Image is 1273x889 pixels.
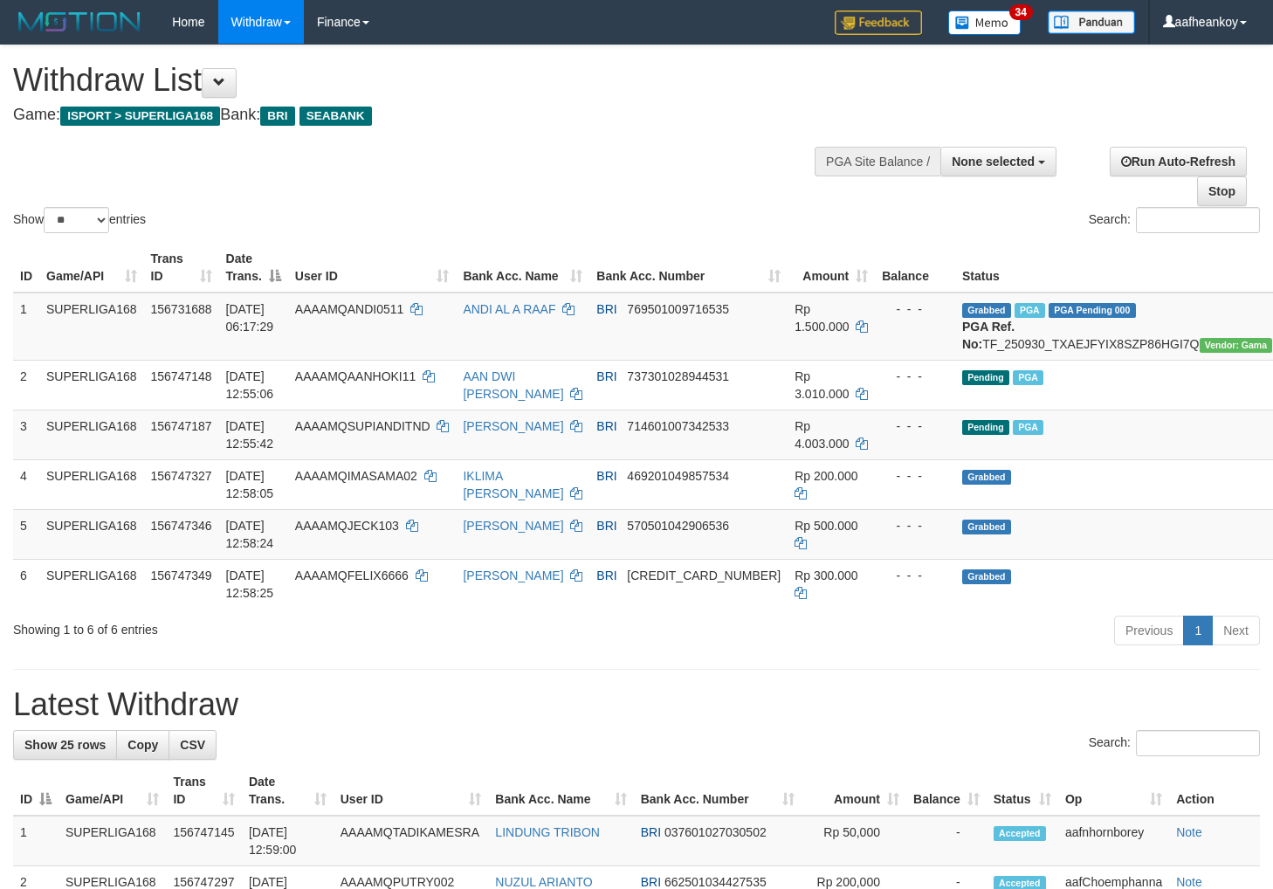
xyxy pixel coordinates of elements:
[39,360,144,410] td: SUPERLIGA168
[1136,730,1260,756] input: Search:
[463,519,563,533] a: [PERSON_NAME]
[835,10,922,35] img: Feedback.jpg
[962,520,1011,534] span: Grabbed
[242,816,334,866] td: [DATE] 12:59:00
[1176,825,1202,839] a: Note
[596,369,616,383] span: BRI
[795,519,857,533] span: Rp 500.000
[795,369,849,401] span: Rp 3.010.000
[962,420,1009,435] span: Pending
[1013,370,1043,385] span: Marked by aafheankoy
[169,730,217,760] a: CSV
[226,569,274,600] span: [DATE] 12:58:25
[260,107,294,126] span: BRI
[226,519,274,550] span: [DATE] 12:58:24
[802,766,906,816] th: Amount: activate to sort column ascending
[815,147,940,176] div: PGA Site Balance /
[39,509,144,559] td: SUPERLIGA168
[906,816,987,866] td: -
[882,300,948,318] div: - - -
[1015,303,1045,318] span: Marked by aafromsomean
[144,243,219,293] th: Trans ID: activate to sort column ascending
[39,293,144,361] td: SUPERLIGA168
[39,559,144,609] td: SUPERLIGA168
[13,459,39,509] td: 4
[44,207,109,233] select: Showentries
[13,107,831,124] h4: Game: Bank:
[882,417,948,435] div: - - -
[596,302,616,316] span: BRI
[1048,10,1135,34] img: panduan.png
[463,569,563,582] a: [PERSON_NAME]
[795,569,857,582] span: Rp 300.000
[596,519,616,533] span: BRI
[1114,616,1184,645] a: Previous
[1049,303,1136,318] span: PGA Pending
[788,243,875,293] th: Amount: activate to sort column ascending
[166,766,241,816] th: Trans ID: activate to sort column ascending
[242,766,334,816] th: Date Trans.: activate to sort column ascending
[13,614,518,638] div: Showing 1 to 6 of 6 entries
[664,825,767,839] span: Copy 037601027030502 to clipboard
[1089,207,1260,233] label: Search:
[962,569,1011,584] span: Grabbed
[795,419,849,451] span: Rp 4.003.000
[948,10,1022,35] img: Button%20Memo.svg
[13,509,39,559] td: 5
[13,63,831,98] h1: Withdraw List
[962,470,1011,485] span: Grabbed
[875,243,955,293] th: Balance
[1110,147,1247,176] a: Run Auto-Refresh
[962,320,1015,351] b: PGA Ref. No:
[463,302,555,316] a: ANDI AL A RAAF
[60,107,220,126] span: ISPORT > SUPERLIGA168
[13,687,1260,722] h1: Latest Withdraw
[463,419,563,433] a: [PERSON_NAME]
[1212,616,1260,645] a: Next
[13,243,39,293] th: ID
[882,467,948,485] div: - - -
[13,360,39,410] td: 2
[39,410,144,459] td: SUPERLIGA168
[295,302,404,316] span: AAAAMQANDI0511
[882,517,948,534] div: - - -
[151,302,212,316] span: 156731688
[463,469,563,500] a: IKLIMA [PERSON_NAME]
[589,243,788,293] th: Bank Acc. Number: activate to sort column ascending
[596,569,616,582] span: BRI
[1089,730,1260,756] label: Search:
[58,816,166,866] td: SUPERLIGA168
[1009,4,1033,20] span: 34
[24,738,106,752] span: Show 25 rows
[334,766,489,816] th: User ID: activate to sort column ascending
[1176,875,1202,889] a: Note
[488,766,633,816] th: Bank Acc. Name: activate to sort column ascending
[295,469,417,483] span: AAAAMQIMASAMA02
[226,369,274,401] span: [DATE] 12:55:06
[627,369,729,383] span: Copy 737301028944531 to clipboard
[456,243,589,293] th: Bank Acc. Name: activate to sort column ascending
[463,369,563,401] a: AAN DWI [PERSON_NAME]
[151,569,212,582] span: 156747349
[1058,766,1169,816] th: Op: activate to sort column ascending
[641,875,661,889] span: BRI
[962,303,1011,318] span: Grabbed
[627,519,729,533] span: Copy 570501042906536 to clipboard
[627,419,729,433] span: Copy 714601007342533 to clipboard
[299,107,372,126] span: SEABANK
[13,766,58,816] th: ID: activate to sort column descending
[295,569,409,582] span: AAAAMQFELIX6666
[952,155,1035,169] span: None selected
[13,293,39,361] td: 1
[495,825,600,839] a: LINDUNG TRIBON
[13,816,58,866] td: 1
[596,469,616,483] span: BRI
[39,243,144,293] th: Game/API: activate to sort column ascending
[13,9,146,35] img: MOTION_logo.png
[151,519,212,533] span: 156747346
[295,369,416,383] span: AAAAMQAANHOKI11
[288,243,457,293] th: User ID: activate to sort column ascending
[13,410,39,459] td: 3
[882,368,948,385] div: - - -
[1200,338,1273,353] span: Vendor URL: https://trx31.1velocity.biz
